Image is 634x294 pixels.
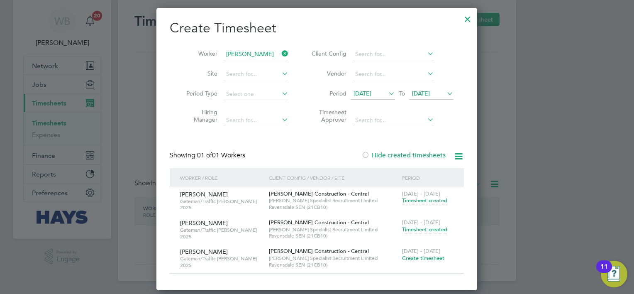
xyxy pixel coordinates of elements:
[180,90,217,97] label: Period Type
[309,108,346,123] label: Timesheet Approver
[180,50,217,57] label: Worker
[309,50,346,57] label: Client Config
[178,168,267,187] div: Worker / Role
[309,70,346,77] label: Vendor
[269,204,398,211] span: Ravensdale SEN (21CB10)
[402,197,447,204] span: Timesheet created
[412,90,430,97] span: [DATE]
[197,151,245,159] span: 01 Workers
[402,190,440,197] span: [DATE] - [DATE]
[180,70,217,77] label: Site
[354,90,371,97] span: [DATE]
[223,88,288,100] input: Select one
[180,191,228,198] span: [PERSON_NAME]
[269,247,369,255] span: [PERSON_NAME] Construction - Central
[170,151,247,160] div: Showing
[600,267,608,277] div: 11
[402,255,444,262] span: Create timesheet
[180,227,263,240] span: Gateman/Traffic [PERSON_NAME] 2025
[269,233,398,239] span: Ravensdale SEN (21CB10)
[400,168,456,187] div: Period
[397,88,407,99] span: To
[180,255,263,268] span: Gateman/Traffic [PERSON_NAME] 2025
[601,261,627,287] button: Open Resource Center, 11 new notifications
[309,90,346,97] label: Period
[352,115,434,126] input: Search for...
[267,168,400,187] div: Client Config / Vendor / Site
[180,108,217,123] label: Hiring Manager
[402,219,440,226] span: [DATE] - [DATE]
[180,248,228,255] span: [PERSON_NAME]
[269,255,398,262] span: [PERSON_NAME] Specialist Recruitment Limited
[269,197,398,204] span: [PERSON_NAME] Specialist Recruitment Limited
[269,190,369,197] span: [PERSON_NAME] Construction - Central
[180,219,228,227] span: [PERSON_NAME]
[197,151,212,159] span: 01 of
[170,20,464,37] h2: Create Timesheet
[361,151,446,159] label: Hide created timesheets
[180,198,263,211] span: Gateman/Traffic [PERSON_NAME] 2025
[352,69,434,80] input: Search for...
[269,219,369,226] span: [PERSON_NAME] Construction - Central
[269,226,398,233] span: [PERSON_NAME] Specialist Recruitment Limited
[223,49,288,60] input: Search for...
[223,69,288,80] input: Search for...
[402,226,447,233] span: Timesheet created
[223,115,288,126] input: Search for...
[402,247,440,255] span: [DATE] - [DATE]
[269,262,398,268] span: Ravensdale SEN (21CB10)
[352,49,434,60] input: Search for...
